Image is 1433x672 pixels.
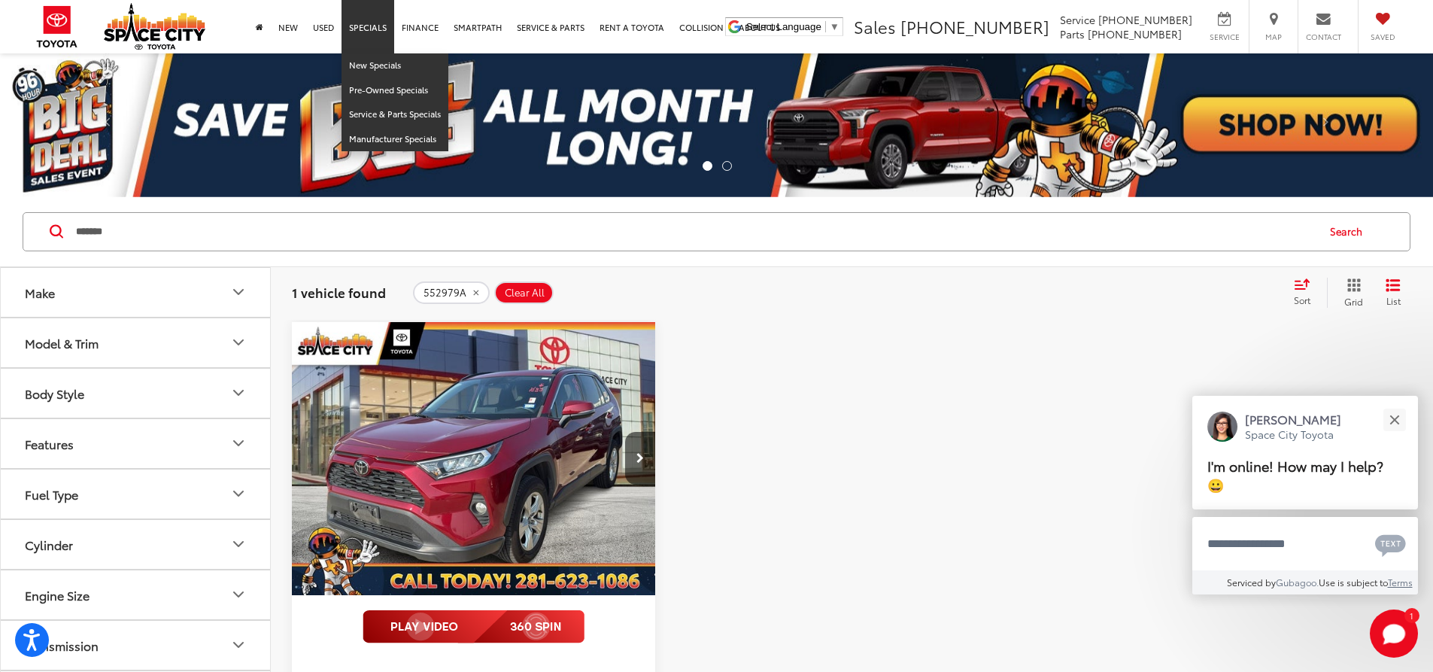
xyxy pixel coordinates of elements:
span: Select Language [746,21,821,32]
button: Close [1378,403,1410,436]
button: CylinderCylinder [1,520,272,569]
button: Next image [625,432,655,485]
a: Pre-Owned Specials [342,78,448,103]
img: Space City Toyota [104,3,205,50]
div: Features [229,434,247,452]
div: Model & Trim [229,333,247,351]
a: New Specials [342,53,448,78]
span: ​ [825,21,826,32]
button: Engine SizeEngine Size [1,570,272,619]
button: Body StyleBody Style [1,369,272,418]
div: Model & Trim [25,336,99,350]
button: Model & TrimModel & Trim [1,318,272,367]
p: [PERSON_NAME] [1245,411,1341,427]
span: I'm online! How may I help? 😀 [1207,456,1383,494]
div: Fuel Type [25,487,78,501]
button: Select sort value [1286,278,1327,308]
span: Contact [1306,32,1341,42]
a: Terms [1388,576,1413,588]
div: Body Style [229,384,247,402]
a: Gubagoo. [1276,576,1319,588]
span: 1 vehicle found [292,283,386,301]
div: Close[PERSON_NAME]Space City ToyotaI'm online! How may I help? 😀Type your messageChat with SMSSen... [1192,396,1418,594]
button: TransmissionTransmission [1,621,272,670]
button: MakeMake [1,268,272,317]
span: Sort [1294,293,1310,306]
a: Manufacturer Specials [342,127,448,151]
span: Serviced by [1227,576,1276,588]
button: Chat with SMS [1371,527,1410,561]
span: [PHONE_NUMBER] [1088,26,1182,41]
input: Search by Make, Model, or Keyword [74,214,1316,250]
span: Service [1060,12,1095,27]
a: 2020 Toyota RAV4 XLE2020 Toyota RAV4 XLE2020 Toyota RAV4 XLE2020 Toyota RAV4 XLE [291,322,657,595]
div: Make [25,285,55,300]
span: ▼ [830,21,839,32]
div: 2020 Toyota RAV4 XLE 0 [291,322,657,595]
span: Parts [1060,26,1085,41]
button: remove 552979A [413,281,490,304]
div: Cylinder [25,537,73,552]
p: Space City Toyota [1245,427,1341,442]
span: [PHONE_NUMBER] [1098,12,1192,27]
button: List View [1374,278,1412,308]
div: Make [229,283,247,301]
span: [PHONE_NUMBER] [900,14,1049,38]
button: Grid View [1327,278,1374,308]
textarea: Type your message [1192,517,1418,571]
svg: Start Chat [1370,610,1418,658]
button: Search [1316,213,1384,251]
button: Toggle Chat Window [1370,610,1418,658]
span: List [1386,294,1401,307]
img: 2020 Toyota RAV4 XLE [291,322,657,597]
a: Service & Parts Specials [342,102,448,127]
span: Sales [854,14,896,38]
span: Clear All [505,287,545,299]
div: Fuel Type [229,485,247,503]
div: Transmission [229,636,247,654]
div: Transmission [25,638,99,652]
button: FeaturesFeatures [1,419,272,468]
span: 1 [1410,612,1413,619]
button: Clear All [494,281,554,304]
span: Saved [1366,32,1399,42]
span: Service [1207,32,1241,42]
a: Select Language​ [746,21,839,32]
div: Body Style [25,386,84,400]
div: Features [25,436,74,451]
div: Engine Size [229,585,247,604]
span: Map [1257,32,1290,42]
div: Engine Size [25,588,90,602]
img: full motion video [363,610,584,643]
svg: Text [1375,533,1406,557]
span: 552979A [424,287,466,299]
div: Cylinder [229,535,247,553]
button: Fuel TypeFuel Type [1,470,272,518]
span: Use is subject to [1319,576,1388,588]
span: Grid [1344,295,1363,308]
